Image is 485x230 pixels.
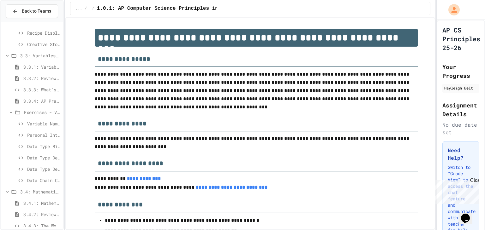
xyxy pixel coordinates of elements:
span: Creative Story Display [27,41,61,48]
span: / [92,6,94,11]
span: Back to Teams [22,8,51,14]
span: ... [75,6,82,11]
span: 3.3.2: Review - Variables and Data Types [23,75,61,82]
div: My Account [442,3,461,17]
span: Data Type Mix-Up [27,143,61,150]
h3: Need Help? [448,147,474,162]
span: / [85,6,87,11]
span: 3.3: Variables and Data Types [20,52,61,59]
span: 3.3.4: AP Practice - Variables [23,98,61,104]
button: Back to Teams [6,4,58,18]
div: Hayleigh Belt [444,85,477,91]
span: Variable Name Fixer [27,120,61,127]
span: Recipe Display Mix-Up [27,30,61,36]
span: 3.3.1: Variables and Data Types [23,64,61,70]
span: Data Chain Challenge [27,177,61,184]
span: 3.4.3: The World's Worst Farmers Market [23,222,61,229]
h2: Your Progress [442,62,479,80]
span: 1.0.1: AP Computer Science Principles in Python Course Syllabus [97,5,288,12]
h2: Assignment Details [442,101,479,118]
span: Personal Introduction [27,132,61,138]
span: 3.4.2: Review - Mathematical Operators [23,211,61,218]
div: Chat with us now!Close [3,3,44,40]
span: 3.4: Mathematical Operators [20,188,61,195]
iframe: chat widget [458,205,479,224]
span: 3.4.1: Mathematical Operators [23,200,61,206]
span: Data Type Detective [27,154,61,161]
span: 3.3.3: What's the Type? [23,86,61,93]
h1: AP CS Principles 25-26 [442,26,480,52]
div: No due date set [442,121,479,136]
span: Data Type Detective [27,166,61,172]
span: Exercises - Variables and Data Types [24,109,61,116]
iframe: chat widget [433,177,479,204]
